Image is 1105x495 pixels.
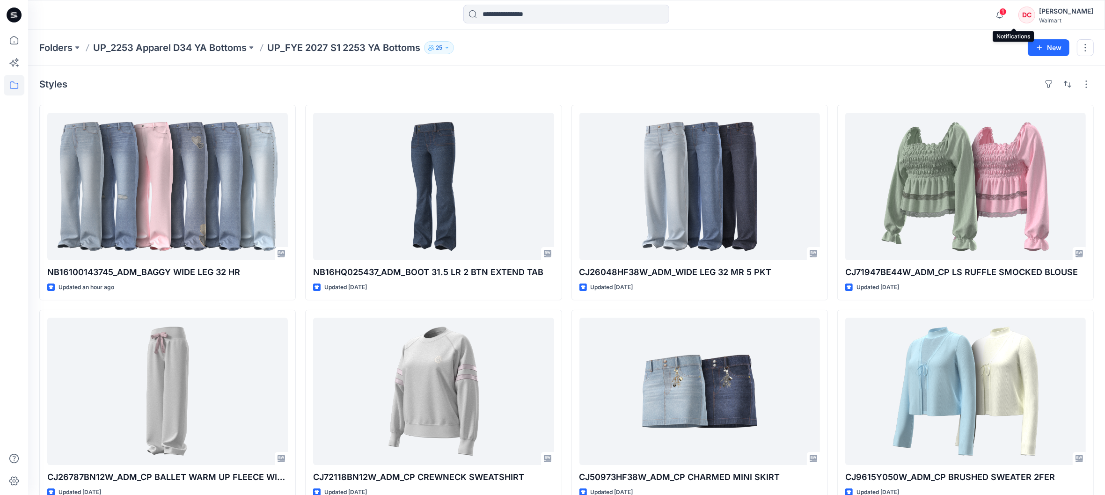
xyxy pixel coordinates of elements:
[313,266,554,279] p: NB16HQ025437_ADM_BOOT 31.5 LR 2 BTN EXTEND TAB
[59,283,114,292] p: Updated an hour ago
[313,318,554,465] a: CJ72118BN12W_ADM_CP CREWNECK SWEATSHIRT
[999,8,1007,15] span: 1
[1028,39,1069,56] button: New
[267,41,420,54] p: UP_FYE 2027 S1 2253 YA Bottoms
[93,41,247,54] a: UP_2253 Apparel D34 YA Bottoms
[591,283,633,292] p: Updated [DATE]
[579,113,820,260] a: CJ26048HF38W_ADM_WIDE LEG 32 MR 5 PKT
[845,471,1086,484] p: CJ9615Y050W_ADM_CP BRUSHED SWEATER 2FER
[47,318,288,465] a: CJ26787BN12W_ADM_CP BALLET WARM UP FLEECE WIDE LEG
[845,318,1086,465] a: CJ9615Y050W_ADM_CP BRUSHED SWEATER 2FER
[313,471,554,484] p: CJ72118BN12W_ADM_CP CREWNECK SWEATSHIRT
[436,43,442,53] p: 25
[845,113,1086,260] a: CJ71947BE44W_ADM_CP LS RUFFLE SMOCKED BLOUSE
[313,113,554,260] a: NB16HQ025437_ADM_BOOT 31.5 LR 2 BTN EXTEND TAB
[47,471,288,484] p: CJ26787BN12W_ADM_CP BALLET WARM UP FLEECE WIDE LEG
[845,266,1086,279] p: CJ71947BE44W_ADM_CP LS RUFFLE SMOCKED BLOUSE
[579,471,820,484] p: CJ50973HF38W_ADM_CP CHARMED MINI SKIRT
[324,283,367,292] p: Updated [DATE]
[1039,17,1093,24] div: Walmart
[39,41,73,54] a: Folders
[424,41,454,54] button: 25
[579,318,820,465] a: CJ50973HF38W_ADM_CP CHARMED MINI SKIRT
[39,79,67,90] h4: Styles
[1018,7,1035,23] div: DC
[47,266,288,279] p: NB16100143745_ADM_BAGGY WIDE LEG 32 HR
[47,113,288,260] a: NB16100143745_ADM_BAGGY WIDE LEG 32 HR
[579,266,820,279] p: CJ26048HF38W_ADM_WIDE LEG 32 MR 5 PKT
[856,283,899,292] p: Updated [DATE]
[1039,6,1093,17] div: [PERSON_NAME]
